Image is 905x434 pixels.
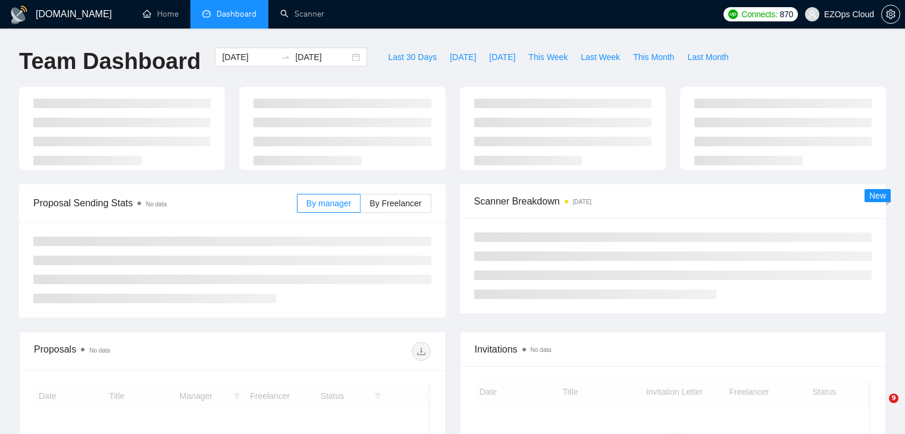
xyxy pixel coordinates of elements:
button: [DATE] [483,48,522,67]
button: Last 30 Days [381,48,443,67]
iframe: Intercom live chat [865,394,893,422]
img: logo [10,5,29,24]
span: Last Week [581,51,620,64]
div: Proposals [34,342,232,361]
span: This Week [528,51,568,64]
span: [DATE] [450,51,476,64]
span: This Month [633,51,674,64]
h1: Team Dashboard [19,48,201,76]
button: [DATE] [443,48,483,67]
span: No data [531,347,552,353]
a: homeHome [143,9,179,19]
time: [DATE] [573,199,591,205]
img: upwork-logo.png [728,10,738,19]
span: Last 30 Days [388,51,437,64]
span: Connects: [741,8,777,21]
span: New [869,191,886,200]
span: Dashboard [217,9,256,19]
button: Last Month [681,48,735,67]
button: setting [881,5,900,24]
span: dashboard [202,10,211,18]
span: Proposal Sending Stats [33,196,297,210]
a: searchScanner [280,9,324,19]
input: End date [295,51,349,64]
button: Last Week [574,48,627,67]
span: 870 [779,8,793,21]
span: setting [882,10,900,19]
input: Start date [222,51,276,64]
span: Scanner Breakdown [474,194,872,209]
span: 9 [889,394,898,403]
span: to [281,52,290,62]
span: swap-right [281,52,290,62]
span: Last Month [687,51,728,64]
span: By Freelancer [369,199,421,208]
span: No data [89,347,110,354]
button: This Month [627,48,681,67]
span: Invitations [475,342,872,357]
button: This Week [522,48,574,67]
a: setting [881,10,900,19]
span: No data [146,201,167,207]
span: [DATE] [489,51,515,64]
span: By manager [306,199,351,208]
span: user [808,10,816,18]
